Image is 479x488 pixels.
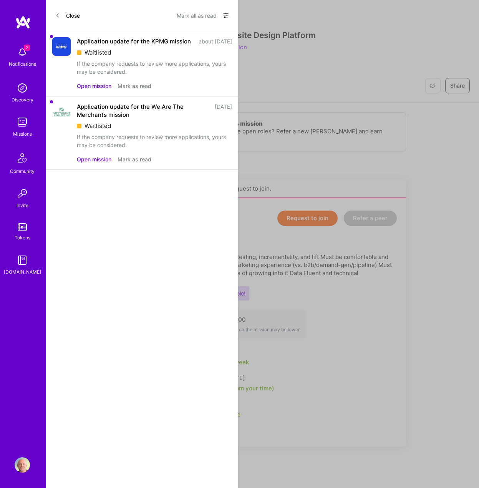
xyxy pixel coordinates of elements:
div: Waitlisted [77,122,232,130]
a: User Avatar [13,457,32,473]
div: Application update for the We Are The Merchants mission [77,103,210,119]
button: Open mission [77,82,111,90]
img: Invite [15,186,30,201]
img: User Avatar [15,457,30,473]
div: Waitlisted [77,48,232,56]
img: Company Logo [52,37,71,56]
img: guide book [15,252,30,268]
div: [DOMAIN_NAME] [4,268,41,276]
div: Community [10,167,35,175]
button: Mark all as read [177,9,217,22]
button: Mark as read [118,82,151,90]
div: [DATE] [215,103,232,119]
div: Missions [13,130,32,138]
button: Open mission [77,155,111,163]
button: Mark as read [118,155,151,163]
div: Application update for the KPMG mission [77,37,191,45]
img: Company Logo [52,103,71,121]
div: Discovery [12,96,33,104]
img: logo [15,15,31,29]
img: discovery [15,80,30,96]
div: Tokens [15,234,30,242]
img: tokens [18,223,27,231]
div: Invite [17,201,28,209]
img: teamwork [15,115,30,130]
img: Community [13,149,31,167]
div: If the company requests to review more applications, yours may be considered. [77,60,232,76]
button: Close [55,9,80,22]
div: about [DATE] [199,37,232,45]
div: If the company requests to review more applications, yours may be considered. [77,133,232,149]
